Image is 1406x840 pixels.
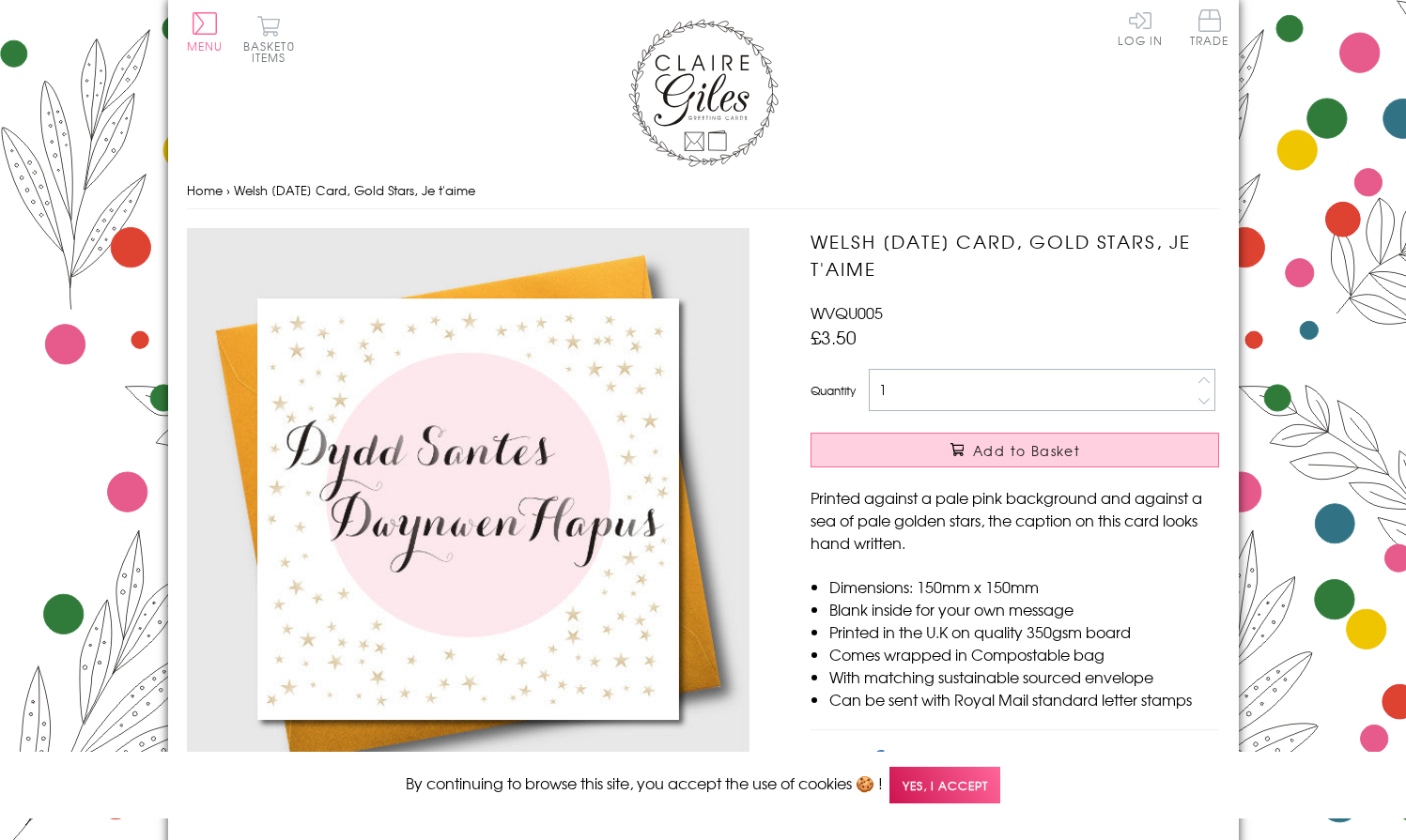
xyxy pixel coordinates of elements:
button: Menu [187,12,224,52]
li: Dimensions: 150mm x 150mm [829,575,1219,598]
nav: breadcrumbs [187,172,1220,210]
a: Log In [1118,9,1163,46]
span: £3.50 [811,324,857,350]
a: Trade [1190,9,1229,50]
span: WVQU005 [811,301,883,324]
span: Menu [187,38,224,54]
button: Add to Basket [811,433,1219,467]
li: Printed in the U.K on quality 350gsm board [829,620,1219,643]
li: Comes wrapped in Compostable bag [829,643,1219,665]
li: With matching sustainable sourced envelope [829,665,1219,688]
span: › [226,181,230,199]
span: Trade [1190,9,1229,46]
span: Yes, I accept [889,767,1000,803]
label: Quantity [811,382,856,399]
p: Printed against a pale pink background and against a sea of pale golden stars, the caption on thi... [811,486,1219,554]
span: Welsh [DATE] Card, Gold Stars, Je t'aime [234,181,475,199]
h1: Welsh [DATE] Card, Gold Stars, Je t'aime [811,228,1219,283]
img: Claire Giles Greetings Cards [628,19,779,167]
li: Blank inside for your own message [829,598,1219,620]
span: 0 items [252,38,295,66]
button: Basket0 items [243,15,295,63]
li: Can be sent with Royal Mail standard letter stamps [829,688,1219,710]
a: Home [187,181,223,199]
img: Welsh Valentine's Day Card, Gold Stars, Je t'aime [187,228,750,790]
span: Add to Basket [973,441,1080,460]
